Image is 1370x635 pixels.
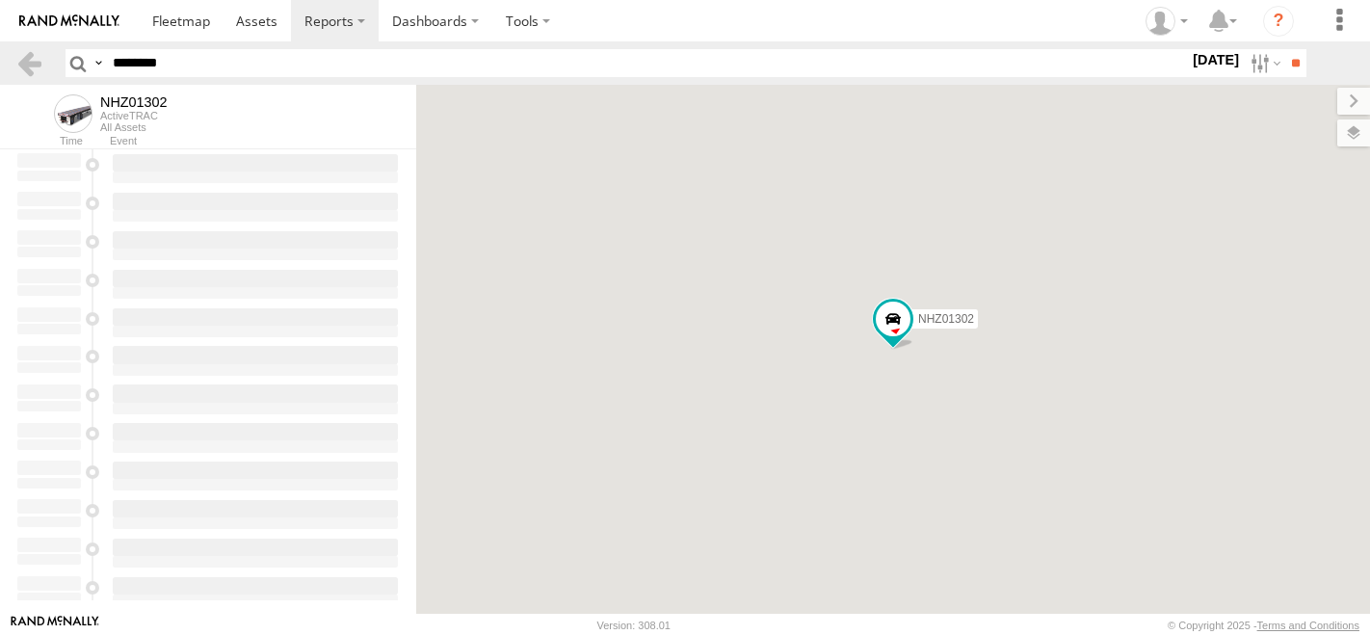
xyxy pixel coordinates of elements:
[918,311,974,325] span: NHZ01302
[100,110,168,121] div: ActiveTRAC
[1243,49,1284,77] label: Search Filter Options
[1257,620,1359,631] a: Terms and Conditions
[1139,7,1195,36] div: Zulema McIntosch
[597,620,671,631] div: Version: 308.01
[11,616,99,635] a: Visit our Website
[15,137,83,146] div: Time
[1189,49,1243,70] label: [DATE]
[100,121,168,133] div: All Assets
[19,14,119,28] img: rand-logo.svg
[91,49,106,77] label: Search Query
[1263,6,1294,37] i: ?
[15,49,43,77] a: Back to previous Page
[1168,620,1359,631] div: © Copyright 2025 -
[100,94,168,110] div: NHZ01302 - View Asset History
[110,137,416,146] div: Event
